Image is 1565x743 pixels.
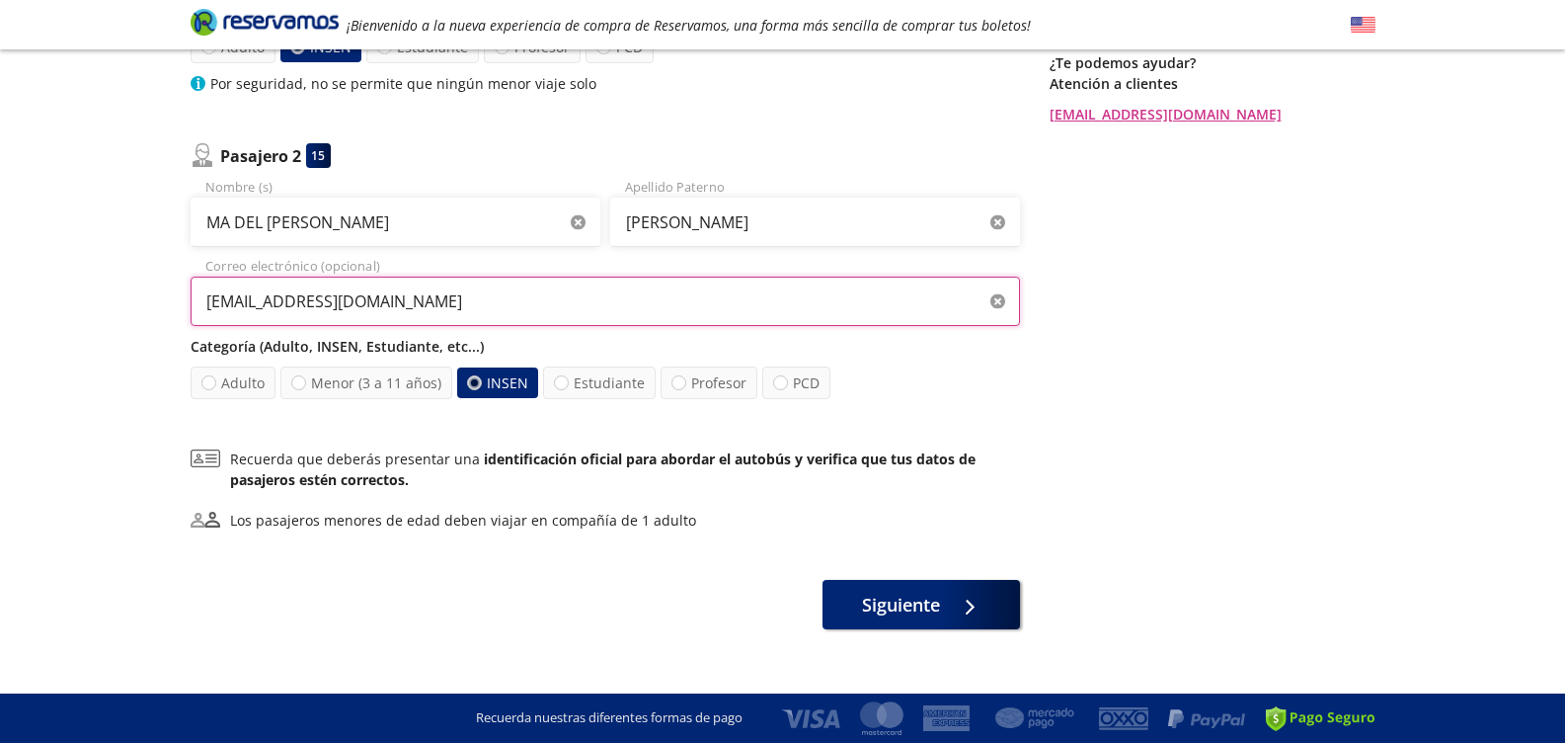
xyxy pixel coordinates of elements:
[191,277,1020,326] input: Correo electrónico (opcional)
[456,368,537,398] label: INSEN
[230,510,696,531] div: Los pasajeros menores de edad deben viajar en compañía de 1 adulto
[230,449,1020,490] p: Recuerda que deberás presentar una
[191,7,339,37] i: Brand Logo
[191,336,1020,357] p: Categoría (Adulto, INSEN, Estudiante, etc...)
[476,708,743,728] p: Recuerda nuestras diferentes formas de pago
[230,450,976,489] b: identificación oficial para abordar el autobús y verifica que tus datos de pasajeros estén correc...
[347,16,1031,35] em: ¡Bienvenido a la nueva experiencia de compra de Reservamos, una forma más sencilla de comprar tus...
[1050,52,1375,73] p: ¿Te podemos ayudar?
[543,367,656,399] label: Estudiante
[190,367,274,399] label: Adulto
[190,31,274,63] label: Adulto
[610,198,1020,247] input: Apellido Paterno
[220,144,301,168] p: Pasajero 2
[191,7,339,42] a: Brand Logo
[762,367,830,399] label: PCD
[1050,104,1375,124] a: [EMAIL_ADDRESS][DOMAIN_NAME]
[1351,13,1375,38] button: English
[1050,73,1375,94] p: Atención a clientes
[661,367,757,399] label: Profesor
[822,580,1020,629] button: Siguiente
[279,32,360,62] label: INSEN
[210,73,596,94] p: Por seguridad, no se permite que ningún menor viaje solo
[306,143,331,168] div: 15
[280,367,452,399] label: Menor (3 a 11 años)
[191,198,600,247] input: Nombre (s)
[862,592,940,619] span: Siguiente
